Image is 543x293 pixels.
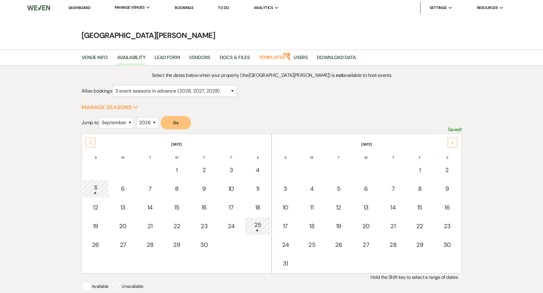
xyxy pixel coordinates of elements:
div: 12 [329,203,349,212]
th: S [245,148,271,160]
a: Vendors [189,54,211,65]
th: S [82,148,109,160]
a: Venue Info [81,54,108,65]
div: 30 [194,240,214,249]
h4: [GEOGRAPHIC_DATA][PERSON_NAME] [54,30,489,41]
div: 8 [167,184,187,193]
div: 23 [194,222,214,231]
th: T [325,148,352,160]
div: 5 [86,183,106,194]
div: 24 [276,240,295,249]
div: 7 [383,184,403,193]
div: 8 [410,184,430,193]
div: 4 [302,184,322,193]
div: 12 [86,203,106,212]
th: S [433,148,461,160]
div: 3 [221,165,241,175]
div: 24 [221,222,241,231]
div: 30 [437,240,457,249]
th: W [164,148,190,160]
div: 18 [302,222,322,231]
th: M [299,148,325,160]
th: T [191,148,218,160]
div: 11 [248,184,267,193]
p: Hold the Shift key to select a range of dates [81,273,462,281]
div: 7 [140,184,160,193]
div: 13 [113,203,133,212]
span: Jump to: [81,119,99,126]
div: 23 [437,222,457,231]
div: 4 [248,165,267,175]
th: [DATE] [272,134,461,147]
div: 28 [140,240,160,249]
a: Lead Form [154,54,180,65]
div: 15 [410,203,430,212]
div: 21 [383,222,403,231]
strong: New [282,52,291,61]
th: W [352,148,379,160]
div: 16 [194,203,214,212]
strong: not [336,72,343,78]
div: 9 [194,184,214,193]
a: Availability [117,54,145,65]
div: 20 [356,222,376,231]
img: Weven Logo [27,2,50,14]
span: Settings [430,5,447,11]
div: 13 [356,203,376,212]
div: 27 [113,240,133,249]
div: 31 [276,259,295,268]
div: 1 [167,165,187,175]
div: 22 [410,222,430,231]
p: Unavailable [113,283,143,290]
a: Download Data [317,54,356,65]
div: 19 [86,222,106,231]
div: 21 [140,222,160,231]
div: 2 [437,165,457,175]
div: 16 [437,203,457,212]
div: 10 [276,203,295,212]
th: M [110,148,137,160]
div: 17 [276,222,295,231]
div: 15 [167,203,187,212]
button: Go [161,116,191,129]
p: Saved! [448,126,462,134]
div: 17 [221,203,241,212]
div: 6 [356,184,376,193]
div: 5 [329,184,349,193]
a: Bookings [175,5,193,10]
div: 14 [140,203,160,212]
span: Allow bookings: [81,88,113,94]
div: 1 [410,165,430,175]
div: 26 [329,240,349,249]
a: Templates [259,54,284,65]
div: 6 [113,184,133,193]
div: 29 [410,240,430,249]
div: 11 [302,203,322,212]
span: Analytics [254,5,273,11]
div: 19 [329,222,349,231]
span: Resources [477,5,498,11]
th: T [137,148,163,160]
span: Manage Venues [115,5,144,11]
div: 18 [248,203,267,212]
a: To Do [218,5,229,10]
div: 25 [248,220,267,232]
div: 25 [302,240,322,249]
div: 20 [113,222,133,231]
button: Manage Seasons [81,105,138,110]
div: 14 [383,203,403,212]
p: Select the dates below when your property (the [GEOGRAPHIC_DATA][PERSON_NAME] ) is available to h... [129,71,414,79]
th: F [218,148,244,160]
div: 26 [86,240,106,249]
div: 10 [221,184,241,193]
th: F [407,148,433,160]
div: 9 [437,184,457,193]
th: S [272,148,298,160]
a: Docs & Files [220,54,250,65]
div: 27 [356,240,376,249]
div: 29 [167,240,187,249]
a: Dashboard [68,5,90,10]
th: [DATE] [82,134,271,147]
p: Available [83,283,108,290]
div: 2 [194,165,214,175]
